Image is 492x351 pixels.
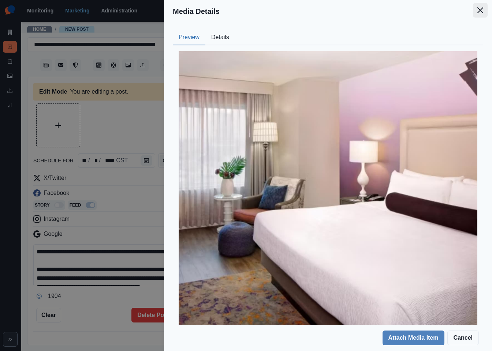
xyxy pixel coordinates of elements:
[179,51,477,350] img: yctjq7ajpcxvoh3i9uao
[173,30,205,45] button: Preview
[205,30,235,45] button: Details
[473,3,488,18] button: Close
[383,331,444,345] button: Attach Media Item
[447,331,479,345] button: Cancel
